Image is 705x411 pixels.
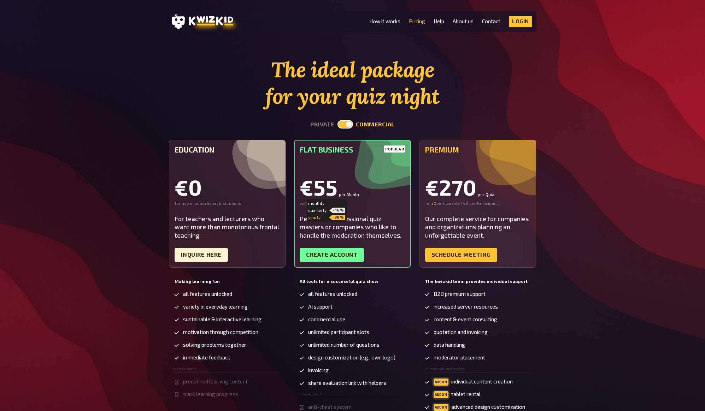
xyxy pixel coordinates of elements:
[434,329,488,335] span: quotation and invoicing
[434,379,513,386] span: individual content creation
[453,18,474,24] a: About us
[300,201,405,206] div: with billing
[183,355,230,361] span: immediate feedback
[509,16,532,27] a: Login
[482,18,500,24] a: Contact
[425,215,531,239] div: Our complete service for companies and organizations planning an unforgettable event.
[175,201,280,206] div: for use in educational institutions
[300,279,405,284] h5: All tools for a successful quiz show
[308,404,352,410] span: anti-cheat system
[425,248,497,262] a: Schedule meeting
[183,304,248,310] span: variety in everyday learning
[434,404,525,411] span: advanced design customization
[356,121,395,128] button: commercial
[434,355,485,361] span: moderator placement
[173,367,196,371] span: In Development
[308,342,380,348] span: unlimited number of questions
[308,208,345,213] div: quarterly
[308,201,345,206] div: monthly
[300,177,405,198] div: €55
[369,18,400,24] a: How it works
[409,18,425,24] a: Pricing
[339,192,359,196] small: per Month
[434,291,486,297] span: B2B premium support
[300,145,405,154] h5: Flat Business
[308,316,345,322] span: commercial use
[434,342,465,348] span: data handling
[425,201,531,206] div: for participants ( €9 per Participant )
[425,145,531,154] h5: Premium
[183,291,232,297] span: all features unlocked
[183,391,238,397] span: track learning progress
[300,248,364,262] a: Create account
[183,342,246,348] span: solving problems together
[308,215,345,220] div: yearly
[183,379,248,385] span: predefined learning content
[333,215,345,220] div: - 30 %
[431,201,436,206] input: 0
[298,393,321,396] span: In Development
[183,329,258,335] span: motivation through competition
[310,121,335,128] button: private
[175,145,280,154] h5: Education
[300,215,405,239] div: Perfect for professional quiz masters or companies who like to handle the moderation themselves.
[175,177,280,198] div: €0
[333,208,345,213] div: - 16 %
[425,177,531,198] div: €270
[175,215,280,239] div: For teachers and lecturers who want more than monotonous frontal teaching.
[478,192,494,196] small: per Quiz
[308,329,369,335] span: unlimited participant slots
[308,355,395,361] span: design customization (e.g., own logo)
[434,316,497,322] span: content & event consulting
[308,367,329,373] span: invoicing
[183,316,262,322] span: sustainable & interactive learning
[425,279,531,284] h5: The kwizkid team provides individual support
[308,304,333,310] span: AI support
[175,248,228,262] a: Inquire here
[308,291,357,297] span: all features unlocked
[424,367,465,371] span: Optional additional services
[434,18,444,24] a: Help
[434,391,481,398] span: tablet rental
[175,279,280,284] h5: Making learning fun
[434,304,498,310] span: increased server resources
[169,56,536,109] h1: The ideal package for your quiz night
[308,380,386,386] span: share evaluation link with helpers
